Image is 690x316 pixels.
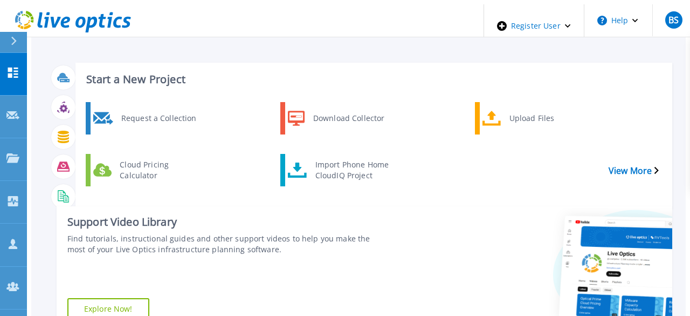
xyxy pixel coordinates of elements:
div: Register User [484,4,584,48]
div: Download Collector [308,105,398,132]
a: View More [609,166,659,176]
div: Import Phone Home CloudIQ Project [310,157,402,184]
div: Support Video Library [67,215,387,229]
div: Find tutorials, instructional guides and other support videos to help you make the most of your L... [67,233,387,255]
a: Upload Files [475,102,596,135]
button: Help [584,4,652,37]
a: Request a Collection [86,102,206,135]
div: Cloud Pricing Calculator [114,157,204,184]
span: BS [668,16,679,24]
a: Cloud Pricing Calculator [86,154,206,186]
a: Download Collector [280,102,401,135]
h3: Start a New Project [86,73,658,85]
div: Request a Collection [116,105,204,132]
div: Upload Files [504,105,593,132]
